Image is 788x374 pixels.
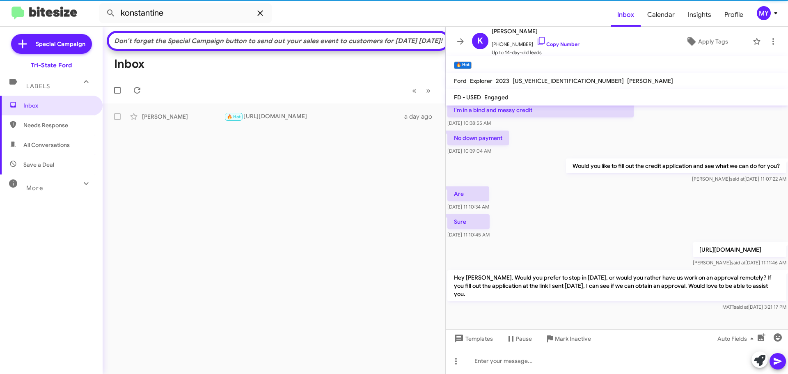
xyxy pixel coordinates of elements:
[412,85,417,96] span: «
[718,3,750,27] a: Profile
[447,204,489,210] span: [DATE] 11:10:34 AM
[26,184,43,192] span: More
[447,214,490,229] p: Sure
[484,94,509,101] span: Engaged
[452,331,493,346] span: Templates
[664,34,749,49] button: Apply Tags
[730,176,744,182] span: said at
[731,259,745,266] span: said at
[693,242,786,257] p: [URL][DOMAIN_NAME]
[446,331,499,346] button: Templates
[492,48,580,57] span: Up to 14-day-old leads
[750,6,779,20] button: MY
[536,41,580,47] a: Copy Number
[99,3,272,23] input: Search
[454,77,467,85] span: Ford
[114,57,144,71] h1: Inbox
[499,331,538,346] button: Pause
[516,331,532,346] span: Pause
[447,232,490,238] span: [DATE] 11:10:45 AM
[26,83,50,90] span: Labels
[711,331,763,346] button: Auto Fields
[477,34,483,48] span: K
[692,176,786,182] span: [PERSON_NAME] [DATE] 11:07:22 AM
[757,6,771,20] div: MY
[492,26,580,36] span: [PERSON_NAME]
[538,331,598,346] button: Mark Inactive
[717,331,757,346] span: Auto Fields
[513,77,624,85] span: [US_VEHICLE_IDENTIFICATION_NUMBER]
[611,3,641,27] a: Inbox
[447,131,509,145] p: No down payment
[23,101,93,110] span: Inbox
[23,161,54,169] span: Save a Deal
[447,120,491,126] span: [DATE] 10:38:55 AM
[681,3,718,27] a: Insights
[496,77,509,85] span: 2023
[454,62,472,69] small: 🔥 Hot
[113,37,444,45] div: Don't forget the Special Campaign button to send out your sales event to customers for [DATE] [DA...
[447,186,489,201] p: Are
[470,77,492,85] span: Explorer
[454,94,481,101] span: FD - USED
[23,121,93,129] span: Needs Response
[36,40,85,48] span: Special Campaign
[227,114,241,119] span: 🔥 Hot
[426,85,431,96] span: »
[722,304,786,310] span: MATT [DATE] 3:21:17 PM
[23,141,70,149] span: All Conversations
[407,82,421,99] button: Previous
[492,36,580,48] span: [PHONE_NUMBER]
[31,61,72,69] div: Tri-State Ford
[224,112,404,122] div: [URL][DOMAIN_NAME]
[734,304,748,310] span: said at
[627,77,673,85] span: [PERSON_NAME]
[641,3,681,27] a: Calendar
[555,331,591,346] span: Mark Inactive
[693,259,786,266] span: [PERSON_NAME] [DATE] 11:11:46 AM
[408,82,435,99] nav: Page navigation example
[447,148,491,154] span: [DATE] 10:39:04 AM
[447,270,786,301] p: Hey [PERSON_NAME]. Would you prefer to stop in [DATE], or would you rather have us work on an app...
[566,158,786,173] p: Would you like to fill out the credit application and see what we can do for you?
[142,112,224,121] div: [PERSON_NAME]
[11,34,92,54] a: Special Campaign
[404,112,439,121] div: a day ago
[421,82,435,99] button: Next
[698,34,728,49] span: Apply Tags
